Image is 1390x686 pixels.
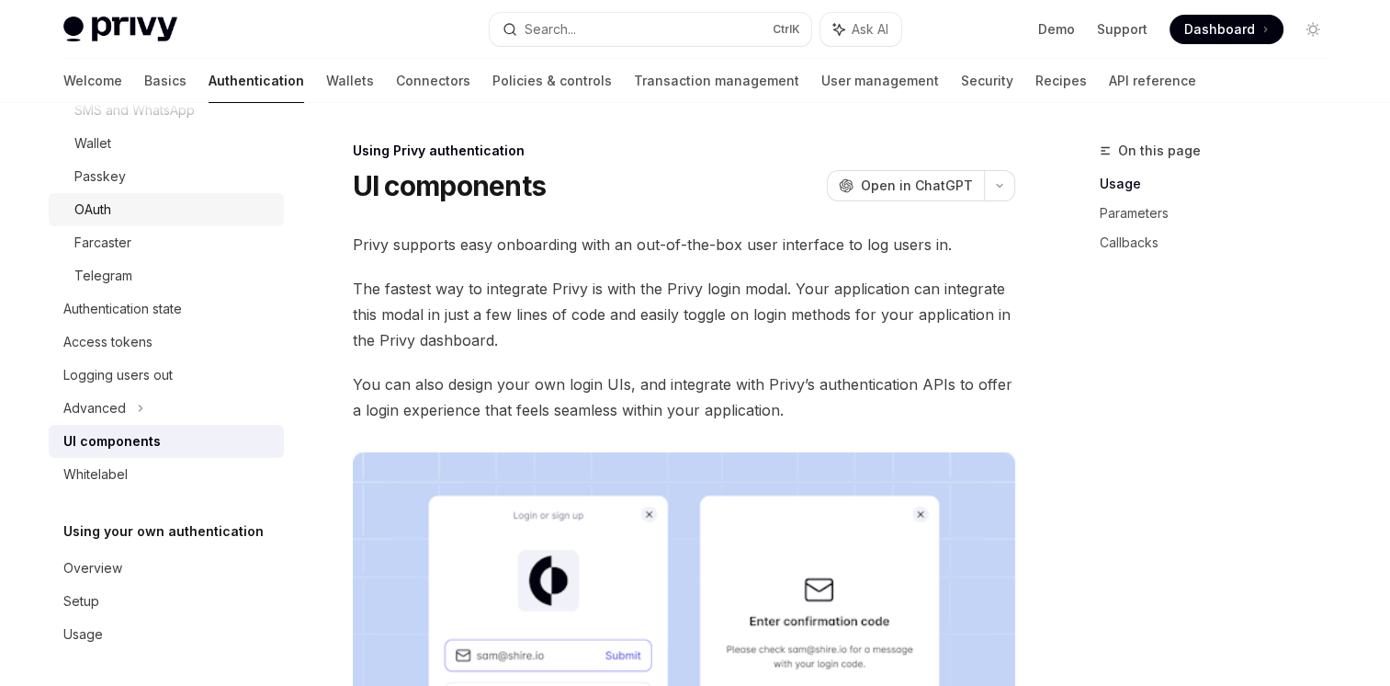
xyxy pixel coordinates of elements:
img: light logo [63,17,177,42]
span: The fastest way to integrate Privy is with the Privy login modal. Your application can integrate ... [353,276,1015,353]
div: Whitelabel [63,463,128,486]
span: Dashboard [1184,20,1255,39]
a: User management [821,59,939,103]
div: UI components [63,430,161,452]
a: Dashboard [1170,15,1283,44]
a: Basics [144,59,186,103]
div: Access tokens [63,331,153,353]
a: Parameters [1100,199,1342,228]
a: Support [1097,20,1147,39]
button: Search...CtrlK [490,13,811,46]
button: Toggle dark mode [1298,15,1328,44]
span: Ask AI [852,20,888,39]
a: Demo [1038,20,1075,39]
div: Search... [525,18,576,40]
a: Whitelabel [49,458,284,491]
a: Overview [49,552,284,585]
a: OAuth [49,193,284,226]
div: Using Privy authentication [353,142,1015,160]
div: Passkey [74,166,126,188]
div: Overview [63,557,122,579]
button: Ask AI [820,13,901,46]
a: Wallets [326,59,374,103]
div: Usage [63,623,103,646]
div: Logging users out [63,364,173,386]
a: Usage [49,618,284,651]
a: Welcome [63,59,122,103]
span: Open in ChatGPT [861,177,973,195]
span: You can also design your own login UIs, and integrate with Privy’s authentication APIs to offer a... [353,372,1015,423]
div: Farcaster [74,232,131,254]
a: Recipes [1035,59,1087,103]
a: Access tokens [49,326,284,359]
a: UI components [49,425,284,458]
span: Ctrl K [773,22,800,37]
div: Wallet [74,132,111,154]
span: On this page [1118,140,1201,162]
a: Logging users out [49,359,284,392]
div: Setup [63,590,99,612]
a: Usage [1100,169,1342,199]
a: Authentication [209,59,304,103]
a: Connectors [396,59,470,103]
a: Authentication state [49,292,284,326]
a: Security [961,59,1013,103]
span: Privy supports easy onboarding with an out-of-the-box user interface to log users in. [353,232,1015,257]
div: Telegram [74,265,132,287]
a: Telegram [49,259,284,292]
a: API reference [1109,59,1196,103]
a: Policies & controls [492,59,612,103]
a: Setup [49,585,284,618]
a: Wallet [49,127,284,160]
button: Open in ChatGPT [827,170,984,201]
div: Authentication state [63,298,182,320]
a: Callbacks [1100,228,1342,257]
a: Passkey [49,160,284,193]
a: Farcaster [49,226,284,259]
div: Advanced [63,397,126,419]
h1: UI components [353,169,546,202]
h5: Using your own authentication [63,520,264,543]
a: Transaction management [634,59,799,103]
div: OAuth [74,199,111,221]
